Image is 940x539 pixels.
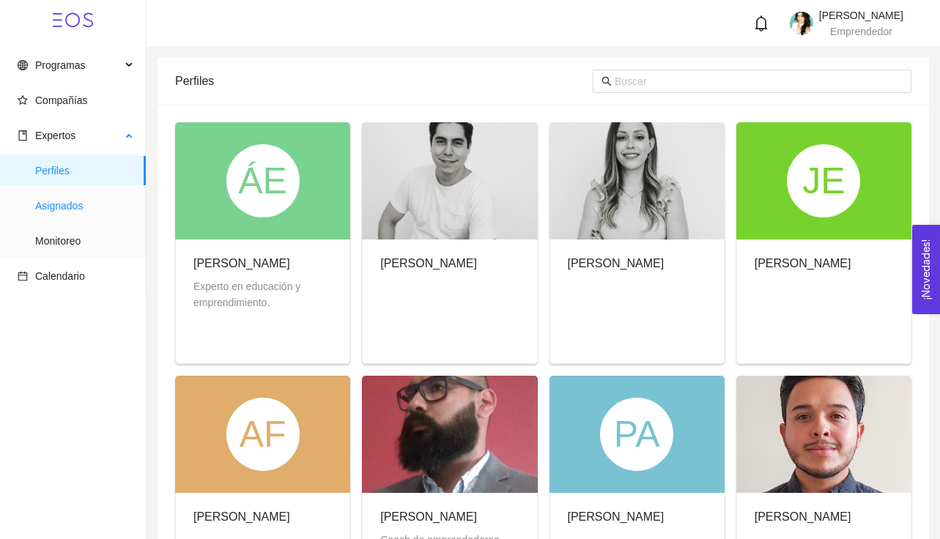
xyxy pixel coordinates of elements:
button: Open Feedback Widget [912,225,940,314]
span: Calendario [35,270,85,282]
span: Emprendedor [830,26,892,37]
div: Perfiles [175,60,593,102]
span: bell [753,15,769,31]
span: Monitoreo [35,226,134,256]
img: 1731682795038-EEE7E56A-5C0C-4F3A-A9E7-FB8F04D6ABB8.jpeg [790,12,813,35]
div: JE [787,144,860,218]
span: [PERSON_NAME] [819,10,903,21]
span: calendar [18,271,28,281]
div: AF [226,398,300,471]
div: Experto en educación y emprendimiento. [193,278,332,311]
div: [PERSON_NAME] [380,508,519,526]
div: [PERSON_NAME] [380,254,477,272]
span: Perfiles [35,156,134,185]
div: [PERSON_NAME] [193,508,290,526]
span: Programas [35,59,85,71]
input: Buscar [615,73,903,89]
div: ÁE [226,144,300,218]
div: PA [600,398,673,471]
span: Compañías [35,94,88,106]
div: [PERSON_NAME] [568,254,665,272]
div: [PERSON_NAME] [755,508,851,526]
span: Asignados [35,191,134,220]
span: Expertos [35,130,75,141]
div: [PERSON_NAME] [568,508,665,526]
span: search [602,76,612,86]
span: global [18,60,28,70]
div: [PERSON_NAME] [193,254,332,272]
span: star [18,95,28,105]
div: [PERSON_NAME] [755,254,851,272]
span: book [18,130,28,141]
